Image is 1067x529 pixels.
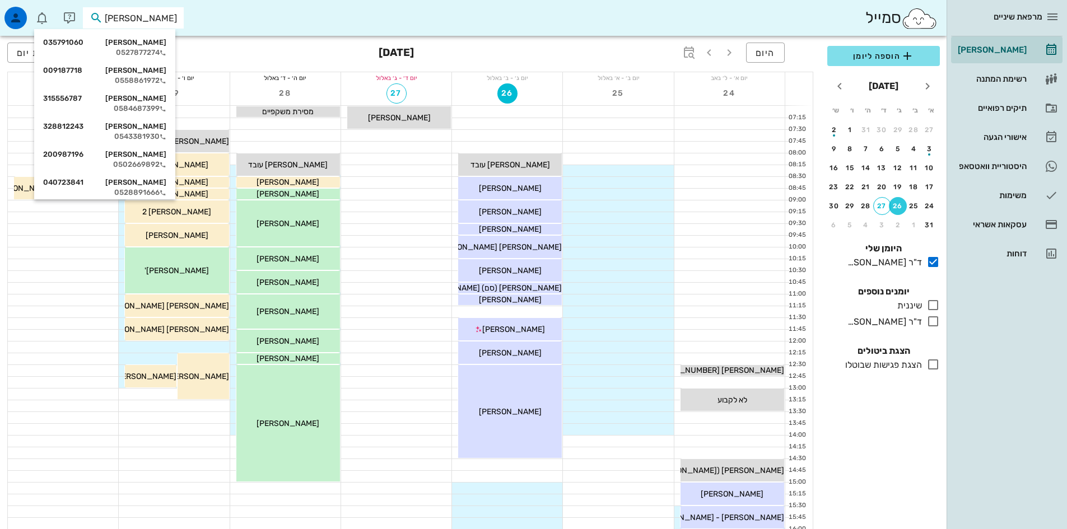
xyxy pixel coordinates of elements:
[873,164,891,172] div: 13
[482,325,545,334] span: [PERSON_NAME]
[452,72,562,83] div: יום ג׳ - ב׳ באלול
[921,202,939,210] div: 24
[43,94,166,103] div: [PERSON_NAME]
[785,313,808,322] div: 11:30
[7,43,70,63] button: תצוגת יום
[275,88,295,98] span: 28
[785,278,808,287] div: 10:45
[951,36,1063,63] a: [PERSON_NAME]
[785,442,808,452] div: 14:15
[825,221,843,229] div: 6
[825,197,843,215] button: 30
[785,348,808,358] div: 12:15
[43,178,166,187] div: [PERSON_NAME]
[43,160,166,169] div: 0502669892
[379,43,414,65] h3: [DATE]
[785,254,808,264] div: 10:15
[275,83,295,104] button: 28
[873,178,891,196] button: 20
[841,183,859,191] div: 22
[785,184,808,193] div: 08:45
[951,240,1063,267] a: דוחות
[33,9,40,16] span: תג
[257,177,319,187] span: [PERSON_NAME]
[857,164,875,172] div: 14
[889,164,907,172] div: 12
[257,254,319,264] span: [PERSON_NAME]
[889,178,907,196] button: 19
[857,197,875,215] button: 28
[417,283,562,293] span: [PERSON_NAME] (סם) [PERSON_NAME]
[844,101,859,120] th: ו׳
[841,358,922,372] div: הצגת פגישות שבוטלו
[825,121,843,139] button: 2
[43,150,166,159] div: [PERSON_NAME]
[145,266,209,275] span: [PERSON_NAME]'
[857,183,875,191] div: 21
[497,88,518,98] span: 26
[785,137,808,146] div: 07:45
[956,74,1027,83] div: רשימת המתנה
[43,66,166,75] div: [PERSON_NAME]
[497,83,518,104] button: 26
[889,126,907,134] div: 29
[827,46,940,66] button: הוספה ליומן
[843,315,922,329] div: ד"ר [PERSON_NAME]
[257,354,319,363] span: [PERSON_NAME]
[785,301,808,311] div: 11:15
[921,178,939,196] button: 17
[785,395,808,405] div: 13:15
[828,101,843,120] th: ש׳
[825,145,843,153] div: 9
[43,188,166,197] div: 0528891666
[341,72,451,83] div: יום ד׳ - ג׳ באלול
[951,211,1063,238] a: עסקאות אשראי
[956,162,1027,171] div: היסטוריית וואטסאפ
[905,126,923,134] div: 28
[905,164,923,172] div: 11
[785,266,808,275] div: 10:30
[921,121,939,139] button: 27
[951,65,1063,92] a: רשימת המתנה
[951,182,1063,209] a: משימות
[43,38,166,47] div: [PERSON_NAME]
[857,178,875,196] button: 21
[825,159,843,177] button: 16
[889,145,907,153] div: 5
[257,419,319,428] span: [PERSON_NAME]
[841,197,859,215] button: 29
[785,125,808,134] div: 07:30
[257,307,319,316] span: [PERSON_NAME]
[43,66,82,75] span: 009187718
[230,72,341,83] div: יום ה׳ - ד׳ באלול
[857,202,875,210] div: 28
[102,301,229,311] span: [PERSON_NAME] [PERSON_NAME]
[785,372,808,381] div: 12:45
[717,395,747,405] span: לא לקבוע
[873,140,891,158] button: 6
[864,75,903,97] button: [DATE]
[43,76,166,85] div: 0558861972
[825,164,843,172] div: 16
[841,221,859,229] div: 5
[248,160,328,170] span: [PERSON_NAME] עובד
[889,221,907,229] div: 2
[908,101,922,120] th: ב׳
[905,121,923,139] button: 28
[479,224,542,234] span: [PERSON_NAME]
[479,407,542,416] span: [PERSON_NAME]
[43,150,83,159] span: 200987196
[719,88,739,98] span: 24
[257,336,319,346] span: [PERSON_NAME]
[785,195,808,205] div: 09:00
[785,219,808,228] div: 09:30
[825,216,843,234] button: 6
[893,299,922,312] div: שיננית
[889,140,907,158] button: 5
[479,348,542,358] span: [PERSON_NAME]
[785,454,808,464] div: 14:30
[905,183,923,191] div: 18
[956,191,1027,200] div: משימות
[905,159,923,177] button: 11
[873,126,891,134] div: 30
